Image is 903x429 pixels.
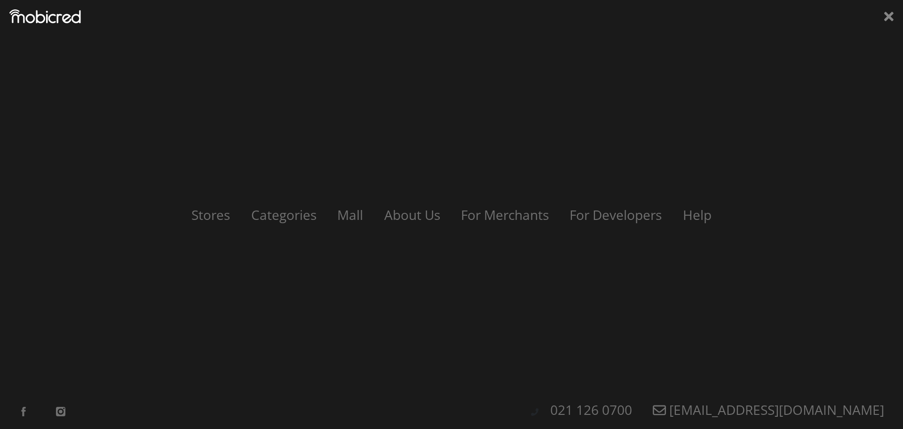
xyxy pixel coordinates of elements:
[375,206,450,224] a: About Us
[328,206,372,224] a: Mall
[560,206,671,224] a: For Developers
[643,401,894,419] a: [EMAIL_ADDRESS][DOMAIN_NAME]
[541,401,642,419] a: 021 126 0700
[673,206,721,224] a: Help
[451,206,558,224] a: For Merchants
[9,9,81,24] img: Mobicred
[182,206,239,224] a: Stores
[242,206,326,224] a: Categories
